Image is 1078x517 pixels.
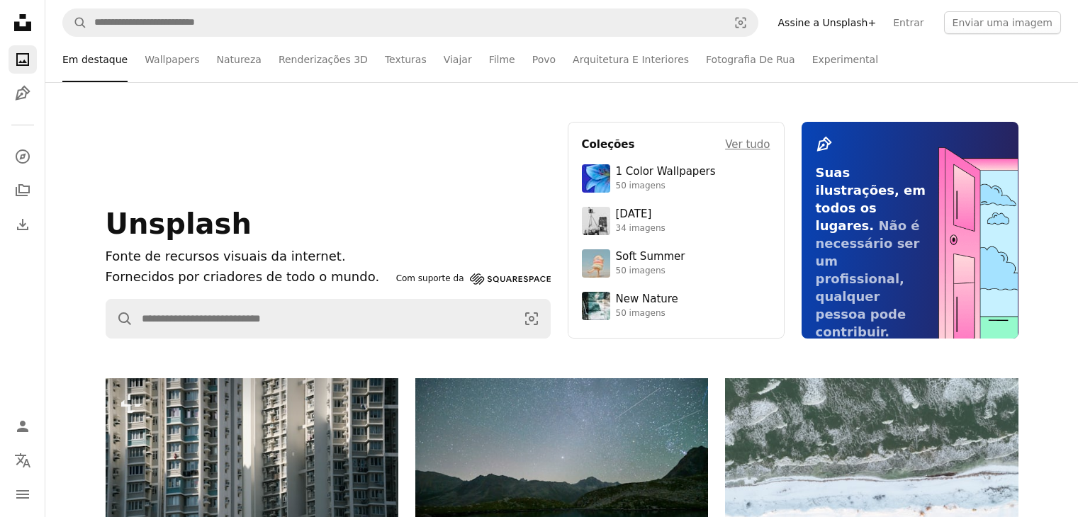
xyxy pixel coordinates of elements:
a: Histórico de downloads [9,210,37,239]
h1: Fonte de recursos visuais da internet. [106,246,391,267]
div: Soft Summer [616,250,685,264]
a: Assine a Unsplash+ [770,11,885,34]
button: Menu [9,480,37,509]
a: Fotos [9,45,37,74]
img: premium_photo-1755037089989-422ee333aef9 [582,292,610,320]
form: Pesquise conteúdo visual em todo o site [106,299,551,339]
a: [DATE]34 imagens [582,207,770,235]
form: Pesquise conteúdo visual em todo o site [62,8,758,37]
a: Natureza [217,37,262,82]
a: Ilustrações [9,79,37,108]
span: Unsplash [106,208,252,240]
a: Prédios de apartamentos altos com muitas janelas e varandas. [106,466,398,479]
a: Céu noturno estrelado sobre um lago calmo da montanha [415,469,708,482]
a: Fotografia De Rua [706,37,795,82]
div: 34 imagens [616,223,666,234]
button: Enviar uma imagem [944,11,1061,34]
a: Povo [532,37,556,82]
a: Wallpapers [145,37,199,82]
a: Texturas [385,37,427,82]
div: 50 imagens [616,181,716,192]
a: Soft Summer50 imagens [582,249,770,278]
a: Experimental [812,37,878,82]
img: premium_photo-1688045582333-c8b6961773e0 [582,164,610,193]
div: [DATE] [616,208,666,222]
a: Entrar [885,11,932,34]
a: Com suporte da [396,271,551,288]
p: Fornecidos por criadores de todo o mundo. [106,267,391,288]
div: New Nature [616,292,678,307]
a: Paisagem coberta de neve com água congelada [725,481,1018,494]
div: 50 imagens [616,266,685,277]
button: Pesquise na Unsplash [63,9,87,36]
a: Renderizações 3D [279,37,368,82]
span: Suas ilustrações, em todos os lugares. [816,165,926,233]
a: New Nature50 imagens [582,292,770,320]
a: Coleções [9,176,37,205]
div: 1 Color Wallpapers [616,165,716,179]
button: Idioma [9,446,37,475]
a: 1 Color Wallpapers50 imagens [582,164,770,193]
button: Pesquisa visual [513,300,550,338]
a: Entrar / Cadastrar-se [9,412,37,441]
a: Explorar [9,142,37,171]
h4: Coleções [582,136,635,153]
a: Viajar [444,37,472,82]
div: 50 imagens [616,308,678,319]
img: premium_photo-1749544311043-3a6a0c8d54af [582,249,610,278]
img: photo-1682590564399-95f0109652fe [582,207,610,235]
button: Pesquise na Unsplash [106,300,133,338]
span: Não é necessário ser um profissional, qualquer pessoa pode contribuir. [816,218,920,339]
a: Filme [489,37,515,82]
a: Arquitetura E Interiores [573,37,689,82]
a: Ver tudo [725,136,770,153]
button: Pesquisa visual [724,9,758,36]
